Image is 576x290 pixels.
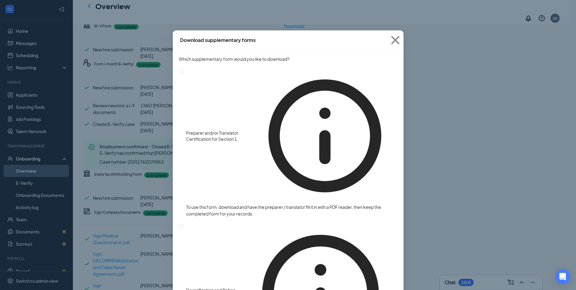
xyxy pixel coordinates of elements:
span: Preparer and/or Translator Certification for Section 1 [186,130,255,142]
span: To use this form, download and have the preparer / translator fill it in with a PDF reader, then ... [186,204,393,217]
svg: Cross [387,32,404,48]
button: Close [387,30,404,50]
div: Download supplementary forms [180,37,256,43]
span: Which supplementary form would you like to download? [179,56,397,62]
svg: Info [257,68,393,204]
div: Open Intercom Messenger [555,269,570,284]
